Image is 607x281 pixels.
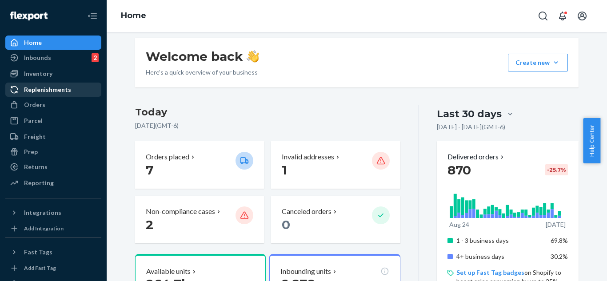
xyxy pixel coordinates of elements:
[5,98,101,112] a: Orders
[271,196,400,243] button: Canceled orders 0
[135,196,264,243] button: Non-compliance cases 2
[24,100,45,109] div: Orders
[135,141,264,189] button: Orders placed 7
[456,252,544,261] p: 4+ business days
[456,236,544,245] p: 1 - 3 business days
[280,266,331,277] p: Inbounding units
[24,147,38,156] div: Prep
[583,118,600,163] button: Help Center
[282,162,287,178] span: 1
[5,83,101,97] a: Replenishments
[146,206,215,217] p: Non-compliance cases
[456,269,524,276] a: Set up Fast Tag badges
[551,253,568,260] span: 30.2%
[114,3,153,29] ol: breadcrumbs
[5,223,101,234] a: Add Integration
[146,152,189,162] p: Orders placed
[84,7,101,25] button: Close Navigation
[24,264,56,272] div: Add Fast Tag
[449,220,469,229] p: Aug 24
[271,141,400,189] button: Invalid addresses 1
[135,105,400,119] h3: Today
[24,85,71,94] div: Replenishments
[24,162,48,171] div: Returns
[24,38,42,47] div: Home
[282,217,290,232] span: 0
[5,176,101,190] a: Reporting
[545,164,568,175] div: -25.7 %
[24,69,52,78] div: Inventory
[24,225,64,232] div: Add Integration
[24,178,54,187] div: Reporting
[146,68,259,77] p: Here’s a quick overview of your business
[554,7,571,25] button: Open notifications
[24,53,51,62] div: Inbounds
[5,36,101,50] a: Home
[508,54,568,71] button: Create new
[5,160,101,174] a: Returns
[5,67,101,81] a: Inventory
[437,123,505,131] p: [DATE] - [DATE] ( GMT-6 )
[18,6,49,14] span: Soporte
[437,107,502,121] div: Last 30 days
[551,237,568,244] span: 69.8%
[146,217,153,232] span: 2
[146,162,153,178] span: 7
[282,152,334,162] p: Invalid addresses
[10,12,48,20] img: Flexport logo
[5,51,101,65] a: Inbounds2
[5,145,101,159] a: Prep
[146,48,259,64] h1: Welcome back
[282,206,331,217] p: Canceled orders
[5,263,101,273] a: Add Fast Tag
[146,266,191,277] p: Available units
[5,114,101,128] a: Parcel
[24,116,43,125] div: Parcel
[5,245,101,259] button: Fast Tags
[247,50,259,63] img: hand-wave emoji
[121,11,146,20] a: Home
[24,248,52,257] div: Fast Tags
[135,121,400,130] p: [DATE] ( GMT-6 )
[92,53,99,62] div: 2
[24,208,61,217] div: Integrations
[24,132,46,141] div: Freight
[447,162,471,178] span: 870
[573,7,591,25] button: Open account menu
[5,206,101,220] button: Integrations
[534,7,552,25] button: Open Search Box
[546,220,566,229] p: [DATE]
[5,130,101,144] a: Freight
[447,152,506,162] button: Delivered orders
